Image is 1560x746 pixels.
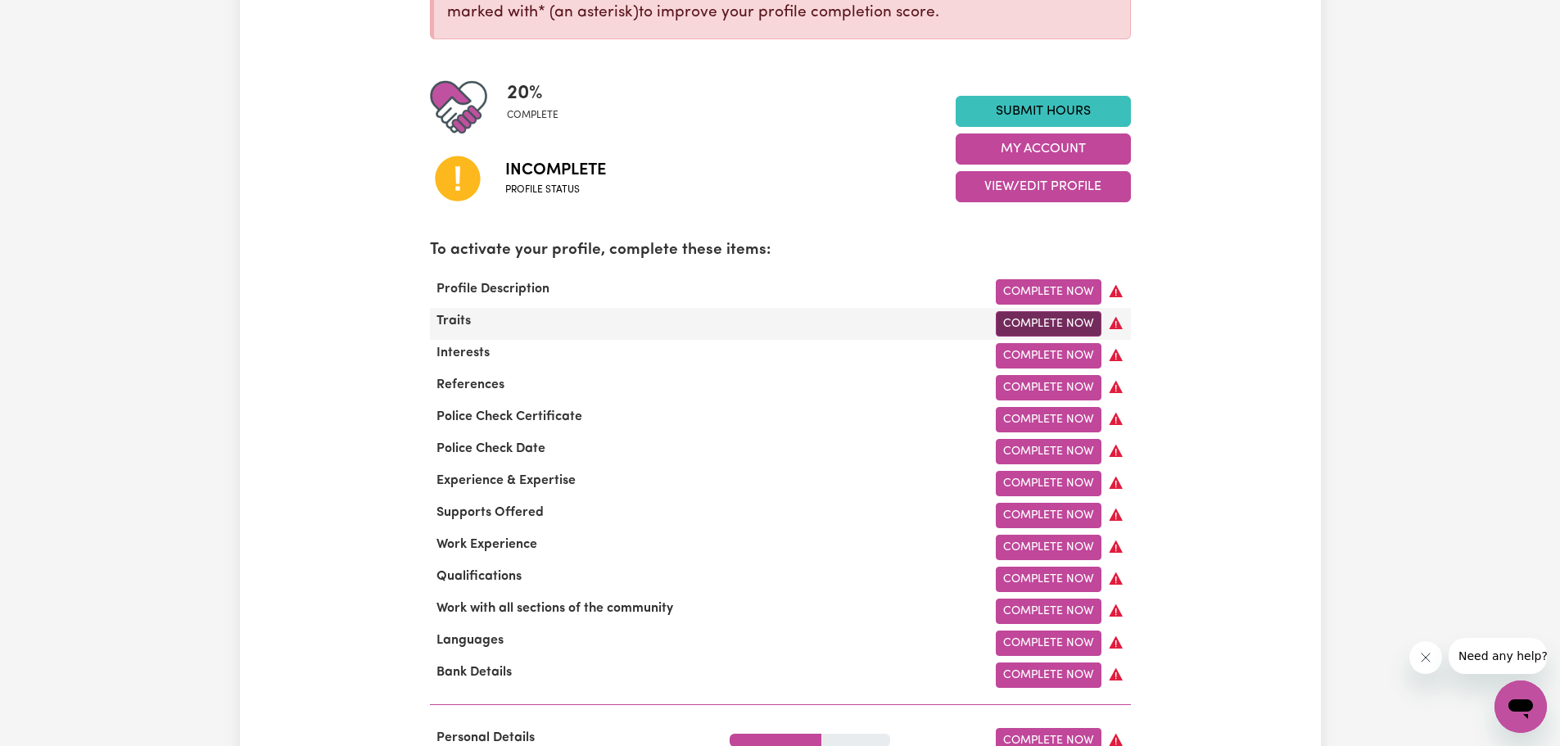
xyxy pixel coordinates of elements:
[996,599,1101,624] a: Complete Now
[956,96,1131,127] a: Submit Hours
[996,631,1101,656] a: Complete Now
[430,442,552,455] span: Police Check Date
[1449,638,1547,674] iframe: Message from company
[996,503,1101,528] a: Complete Now
[507,79,572,136] div: Profile completeness: 20%
[507,79,558,108] span: 20 %
[505,183,606,197] span: Profile status
[430,538,544,551] span: Work Experience
[507,108,558,123] span: complete
[956,133,1131,165] button: My Account
[996,311,1101,337] a: Complete Now
[996,535,1101,560] a: Complete Now
[505,158,606,183] span: Incomplete
[430,666,518,679] span: Bank Details
[430,410,589,423] span: Police Check Certificate
[430,474,582,487] span: Experience & Expertise
[430,346,496,359] span: Interests
[430,506,550,519] span: Supports Offered
[430,570,528,583] span: Qualifications
[956,171,1131,202] button: View/Edit Profile
[996,439,1101,464] a: Complete Now
[430,283,556,296] span: Profile Description
[996,407,1101,432] a: Complete Now
[996,471,1101,496] a: Complete Now
[430,314,477,328] span: Traits
[10,11,99,25] span: Need any help?
[996,375,1101,400] a: Complete Now
[996,567,1101,592] a: Complete Now
[538,5,639,20] span: an asterisk
[1494,680,1547,733] iframe: Button to launch messaging window
[996,343,1101,368] a: Complete Now
[996,662,1101,688] a: Complete Now
[430,602,680,615] span: Work with all sections of the community
[996,279,1101,305] a: Complete Now
[1409,641,1442,674] iframe: Close message
[430,731,541,744] span: Personal Details
[430,239,1131,263] p: To activate your profile, complete these items:
[430,634,510,647] span: Languages
[430,378,511,391] span: References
